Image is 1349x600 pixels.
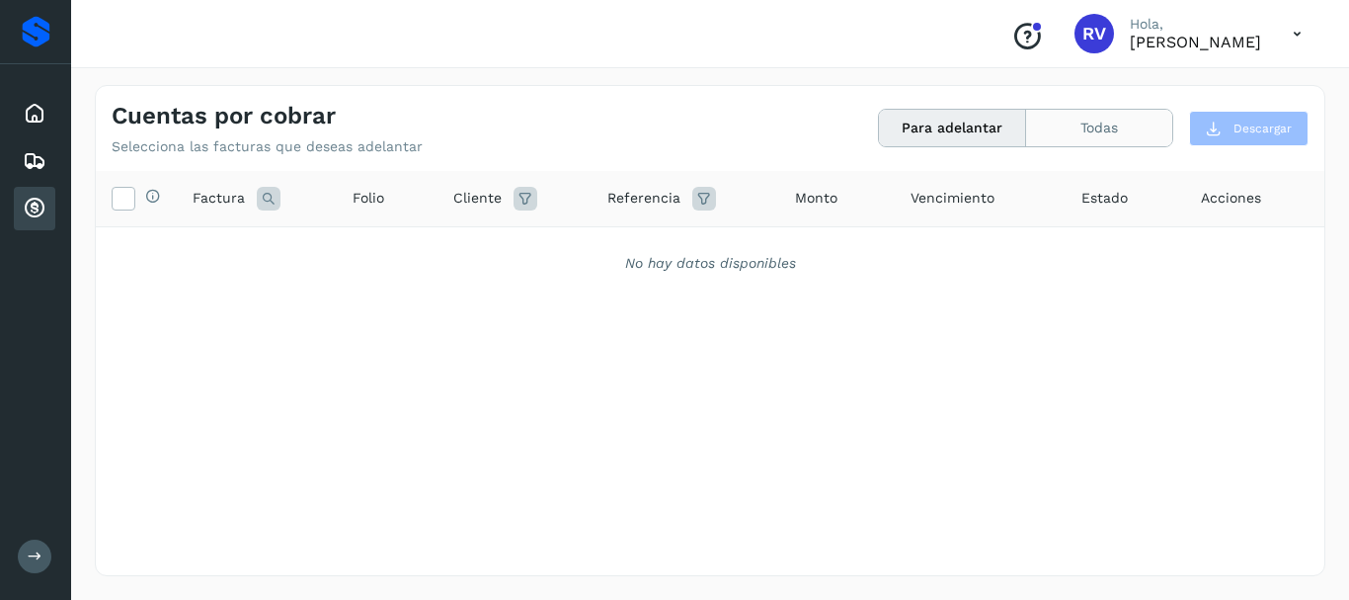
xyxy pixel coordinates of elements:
button: Todas [1026,110,1172,146]
div: Embarques [14,139,55,183]
h4: Cuentas por cobrar [112,102,336,130]
button: Para adelantar [879,110,1026,146]
button: Descargar [1189,111,1309,146]
p: Hola, [1130,16,1261,33]
span: Referencia [607,188,680,209]
span: Monto [795,188,837,209]
span: Descargar [1233,120,1292,137]
span: Vencimiento [911,188,994,209]
span: Cliente [453,188,502,209]
div: Inicio [14,92,55,135]
div: No hay datos disponibles [121,253,1299,274]
span: Folio [353,188,384,209]
span: Acciones [1201,188,1261,209]
span: Factura [193,188,245,209]
div: Cuentas por cobrar [14,187,55,230]
p: Selecciona las facturas que deseas adelantar [112,138,423,155]
p: RODRIGO VELAZQUEZ ALMEYDA [1130,33,1261,51]
span: Estado [1081,188,1128,209]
